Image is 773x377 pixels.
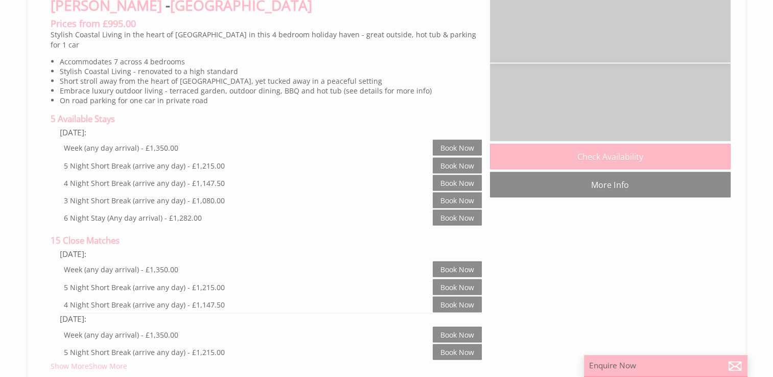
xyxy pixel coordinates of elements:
a: Book Now [433,139,482,155]
a: Check Availability [490,144,731,169]
p: Stylish Coastal Living in the heart of [GEOGRAPHIC_DATA] in this 4 bedroom holiday haven - great ... [51,30,482,49]
li: On road parking for one car in private road [60,95,481,105]
div: 5 Night Short Break (arrive any day) - £1,215.00 [64,347,432,357]
div: Week (any day arrival) - £1,350.00 [64,143,432,152]
a: Book Now [433,157,482,173]
div: 6 Night Stay (Any day arrival) - £1,282.00 [64,213,432,222]
a: Book Now [433,326,482,342]
a: Book Now [433,279,482,295]
a: Book Now [433,192,482,208]
div: [DATE] [60,127,481,137]
a: Show More [51,361,89,370]
div: [DATE] [60,248,481,259]
li: Short stroll away from the heart of [GEOGRAPHIC_DATA], yet tucked away in a peaceful setting [60,76,481,85]
li: Accommodates 7 across 4 bedrooms [60,56,481,66]
p: Enquire Now [589,360,742,371]
a: More Info [490,172,731,197]
a: Book Now [433,261,482,277]
div: 4 Night Short Break (arrive any day) - £1,147.50 [64,299,432,309]
a: Book Now [433,296,482,312]
a: Book Now [433,175,482,191]
div: [DATE] [60,313,481,324]
li: Embrace luxury outdoor living - terraced garden, outdoor dining, BBQ and hot tub (see details for... [60,85,481,95]
a: Show More [89,361,127,370]
h4: 15 Close Matches [51,234,482,248]
h3: Prices from £995.00 [51,17,482,30]
a: Book Now [433,344,482,360]
div: 5 Night Short Break (arrive any day) - £1,215.00 [64,160,432,170]
li: Stylish Coastal Living - renovated to a high standard [60,66,481,76]
div: 5 Night Short Break (arrive any day) - £1,215.00 [64,282,432,292]
div: Week (any day arrival) - £1,350.00 [64,329,432,339]
a: Book Now [433,209,482,225]
div: 4 Night Short Break (arrive any day) - £1,147.50 [64,178,432,187]
h4: 5 Available Stays [51,112,482,127]
div: 3 Night Short Break (arrive any day) - £1,080.00 [64,195,432,205]
div: Week (any day arrival) - £1,350.00 [64,264,432,274]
